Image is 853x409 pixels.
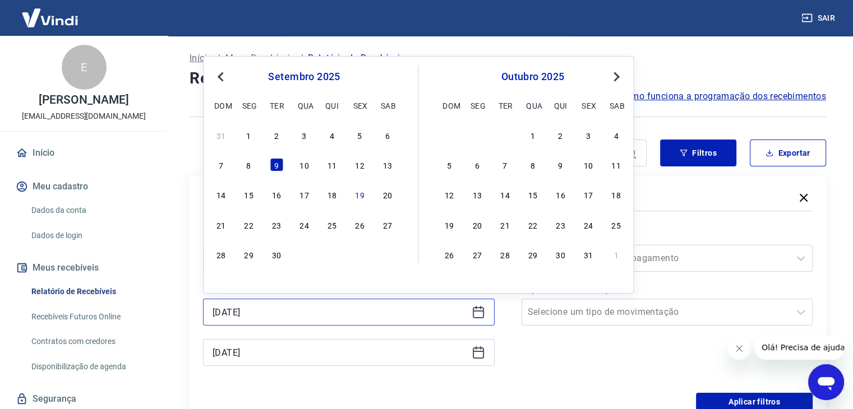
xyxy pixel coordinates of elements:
iframe: Botão para abrir a janela de mensagens [808,364,844,400]
a: Disponibilização de agenda [27,355,154,378]
div: Choose segunda-feira, 1 de setembro de 2025 [242,128,256,142]
button: Meus recebíveis [13,255,154,280]
div: Choose sábado, 20 de setembro de 2025 [381,188,394,201]
div: Choose sexta-feira, 3 de outubro de 2025 [353,248,366,261]
div: Choose quarta-feira, 1 de outubro de 2025 [526,128,540,142]
div: Choose domingo, 12 de outubro de 2025 [442,188,456,201]
div: sex [582,99,595,112]
div: Choose sábado, 18 de outubro de 2025 [610,188,623,201]
img: Vindi [13,1,86,35]
div: qui [325,99,339,112]
label: Forma de Pagamento [524,229,811,243]
p: Início [190,52,212,65]
div: Choose domingo, 21 de setembro de 2025 [214,218,228,231]
div: Choose sexta-feira, 19 de setembro de 2025 [353,188,366,201]
div: Choose sábado, 11 de outubro de 2025 [610,158,623,171]
div: dom [214,99,228,112]
div: qua [297,99,311,112]
button: Meu cadastro [13,174,154,199]
div: outubro 2025 [441,70,625,83]
div: dom [442,99,456,112]
div: qua [526,99,540,112]
div: Choose quinta-feira, 11 de setembro de 2025 [325,158,339,171]
iframe: Fechar mensagem [728,337,750,360]
span: Olá! Precisa de ajuda? [7,8,94,17]
div: Choose quarta-feira, 29 de outubro de 2025 [526,248,540,261]
a: Saiba como funciona a programação dos recebimentos [594,90,826,103]
div: Choose terça-feira, 14 de outubro de 2025 [498,188,511,201]
p: / [216,52,220,65]
div: Choose terça-feira, 23 de setembro de 2025 [270,218,283,231]
div: Choose terça-feira, 7 de outubro de 2025 [498,158,511,171]
div: month 2025-10 [441,127,625,262]
div: Choose sábado, 13 de setembro de 2025 [381,158,394,171]
a: Início [13,141,154,165]
div: Choose quinta-feira, 30 de outubro de 2025 [554,248,568,261]
div: E [62,45,107,90]
input: Data final [213,344,467,361]
div: Choose quarta-feira, 1 de outubro de 2025 [297,248,311,261]
button: Next Month [610,70,623,83]
div: Choose terça-feira, 9 de setembro de 2025 [270,158,283,171]
div: Choose terça-feira, 2 de setembro de 2025 [270,128,283,142]
p: / [299,52,303,65]
div: Choose sexta-feira, 26 de setembro de 2025 [353,218,366,231]
div: Choose terça-feira, 30 de setembro de 2025 [498,128,511,142]
div: Choose quinta-feira, 25 de setembro de 2025 [325,218,339,231]
div: Choose domingo, 14 de setembro de 2025 [214,188,228,201]
div: seg [242,99,256,112]
div: Choose sábado, 27 de setembro de 2025 [381,218,394,231]
div: Choose domingo, 31 de agosto de 2025 [214,128,228,142]
div: Choose sábado, 6 de setembro de 2025 [381,128,394,142]
a: Recebíveis Futuros Online [27,305,154,328]
div: Choose segunda-feira, 13 de outubro de 2025 [471,188,484,201]
div: Choose quarta-feira, 10 de setembro de 2025 [297,158,311,171]
div: Choose terça-feira, 16 de setembro de 2025 [270,188,283,201]
div: Choose domingo, 28 de setembro de 2025 [214,248,228,261]
div: Choose quarta-feira, 15 de outubro de 2025 [526,188,540,201]
div: Choose sábado, 4 de outubro de 2025 [381,248,394,261]
div: Choose segunda-feira, 6 de outubro de 2025 [471,158,484,171]
div: ter [270,99,283,112]
div: sab [610,99,623,112]
a: Meus Recebíveis [225,52,295,65]
div: Choose quinta-feira, 2 de outubro de 2025 [554,128,568,142]
div: Choose quarta-feira, 22 de outubro de 2025 [526,218,540,231]
div: Choose quinta-feira, 9 de outubro de 2025 [554,158,568,171]
div: Choose terça-feira, 30 de setembro de 2025 [270,248,283,261]
div: Choose quinta-feira, 4 de setembro de 2025 [325,128,339,142]
div: Choose domingo, 19 de outubro de 2025 [442,218,456,231]
p: [EMAIL_ADDRESS][DOMAIN_NAME] [22,110,146,122]
div: Choose terça-feira, 21 de outubro de 2025 [498,218,511,231]
h4: Relatório de Recebíveis [190,67,826,90]
p: Relatório de Recebíveis [308,52,404,65]
a: Dados da conta [27,199,154,222]
div: Choose domingo, 7 de setembro de 2025 [214,158,228,171]
div: qui [554,99,568,112]
div: Choose quarta-feira, 17 de setembro de 2025 [297,188,311,201]
div: sex [353,99,366,112]
div: Choose domingo, 28 de setembro de 2025 [442,128,456,142]
div: ter [498,99,511,112]
a: Relatório de Recebíveis [27,280,154,303]
div: Choose quinta-feira, 18 de setembro de 2025 [325,188,339,201]
p: [PERSON_NAME] [39,94,128,106]
a: Contratos com credores [27,330,154,353]
label: Tipo de Movimentação [524,283,811,296]
div: Choose quarta-feira, 3 de setembro de 2025 [297,128,311,142]
div: Choose quinta-feira, 16 de outubro de 2025 [554,188,568,201]
div: Choose quarta-feira, 24 de setembro de 2025 [297,218,311,231]
a: Dados de login [27,224,154,247]
div: seg [471,99,484,112]
div: Choose segunda-feira, 22 de setembro de 2025 [242,218,256,231]
div: Choose sexta-feira, 5 de setembro de 2025 [353,128,366,142]
div: month 2025-09 [213,127,395,262]
div: Choose domingo, 26 de outubro de 2025 [442,248,456,261]
div: Choose segunda-feira, 29 de setembro de 2025 [471,128,484,142]
button: Previous Month [214,70,227,83]
button: Exportar [750,140,826,166]
div: sab [381,99,394,112]
input: Data inicial [213,304,467,320]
